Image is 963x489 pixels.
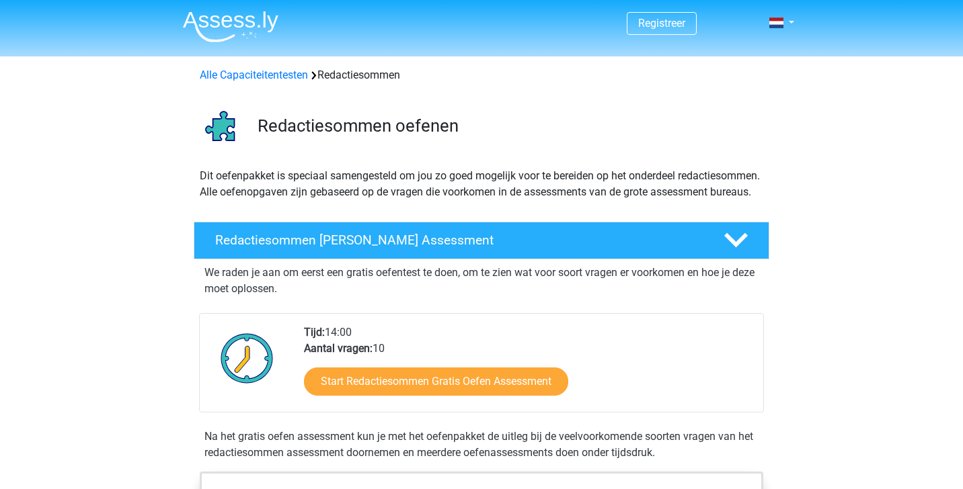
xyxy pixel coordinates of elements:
[294,324,763,412] div: 14:00 10
[215,232,702,248] h4: Redactiesommen [PERSON_NAME] Assessment
[304,342,373,355] b: Aantal vragen:
[194,67,769,83] div: Redactiesommen
[194,99,252,157] img: redactiesommen
[204,265,759,297] p: We raden je aan om eerst een gratis oefentest te doen, om te zien wat voor soort vragen er voorko...
[183,11,278,42] img: Assessly
[199,429,764,461] div: Na het gratis oefen assessment kun je met het oefenpakket de uitleg bij de veelvoorkomende soorte...
[213,324,281,392] img: Klok
[258,116,759,136] h3: Redactiesommen oefenen
[304,326,325,339] b: Tijd:
[188,222,775,259] a: Redactiesommen [PERSON_NAME] Assessment
[200,69,308,81] a: Alle Capaciteitentesten
[200,168,763,200] p: Dit oefenpakket is speciaal samengesteld om jou zo goed mogelijk voor te bereiden op het onderdee...
[638,17,685,30] a: Registreer
[304,367,568,396] a: Start Redactiesommen Gratis Oefen Assessment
